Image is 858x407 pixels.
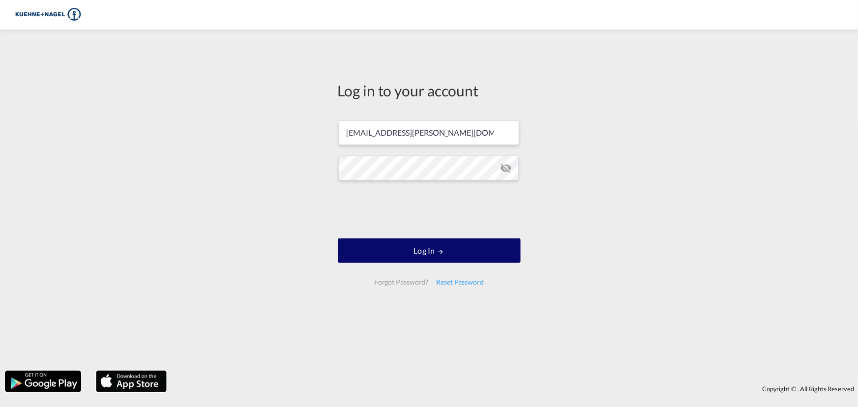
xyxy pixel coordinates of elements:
[4,370,82,393] img: google.png
[338,238,521,263] button: LOGIN
[172,380,858,397] div: Copyright © . All Rights Reserved
[95,370,168,393] img: apple.png
[370,273,432,291] div: Forgot Password?
[432,273,488,291] div: Reset Password
[355,190,504,229] iframe: reCAPTCHA
[15,4,81,26] img: 36441310f41511efafde313da40ec4a4.png
[338,80,521,101] div: Log in to your account
[500,162,512,174] md-icon: icon-eye-off
[339,120,519,145] input: Enter email/phone number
